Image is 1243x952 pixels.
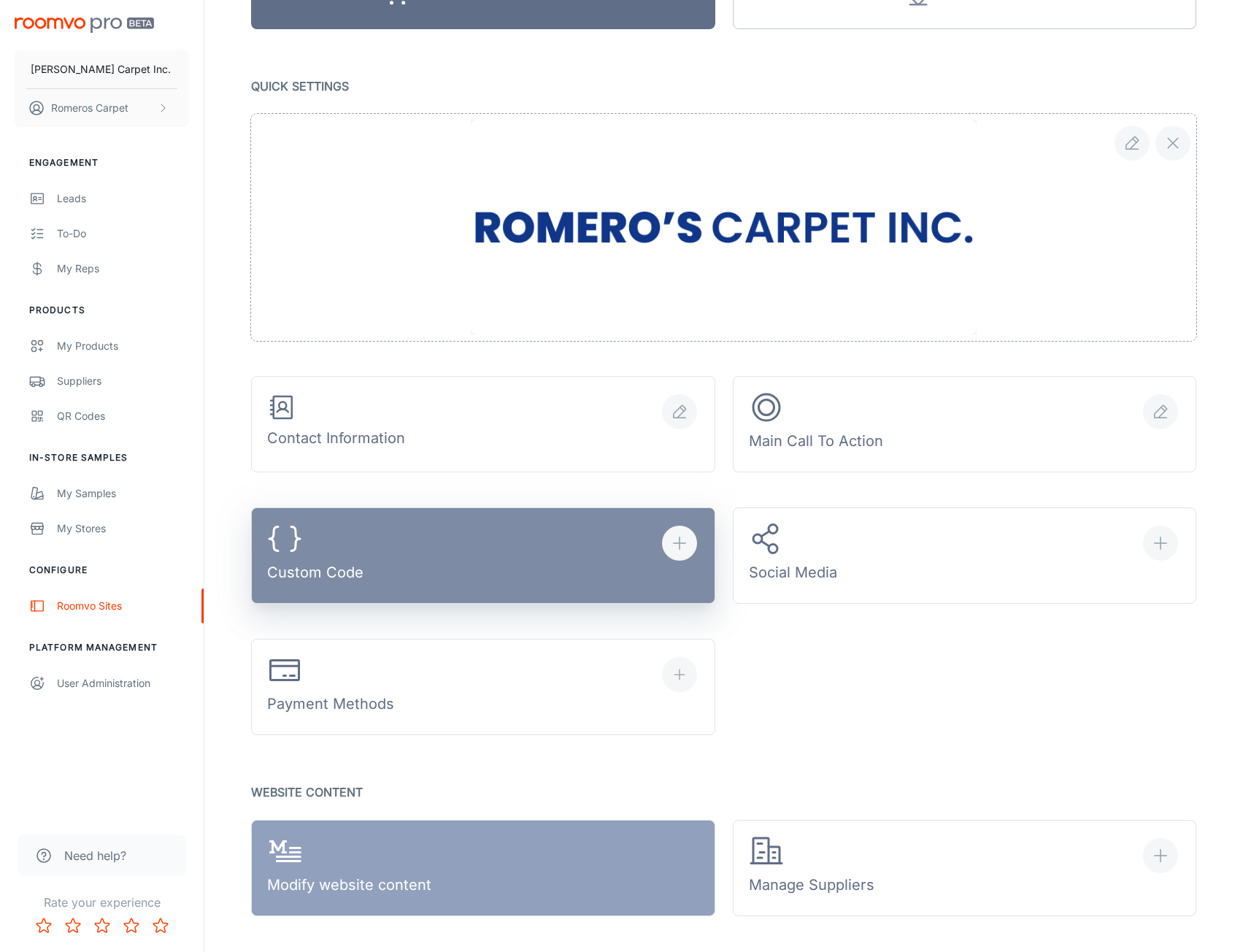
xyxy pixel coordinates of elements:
[15,50,189,88] button: [PERSON_NAME] Carpet Inc.
[749,834,874,902] div: Manage Suppliers
[267,393,405,455] div: Contact Information
[267,834,431,902] div: Modify website content
[251,639,715,735] button: Payment Methods
[251,820,715,916] a: Modify website content
[57,338,189,354] div: My Products
[57,373,189,389] div: Suppliers
[267,521,363,589] div: Custom Code
[733,507,1197,604] button: Social Media
[58,911,88,940] button: Rate 2 star
[29,911,58,940] button: Rate 1 star
[251,376,715,472] button: Contact Information
[251,507,715,604] button: Custom Code
[12,894,192,911] p: Rate your experience
[51,100,128,116] p: Romeros Carpet
[267,653,394,721] div: Payment Methods
[733,376,1197,472] button: Main Call To Action
[57,226,189,242] div: To-do
[251,782,1196,802] p: Website Content
[471,120,977,335] img: file preview
[733,820,1197,916] button: Manage Suppliers
[749,390,883,458] div: Main Call To Action
[57,408,189,424] div: QR Codes
[57,675,189,691] div: User Administration
[64,847,126,864] span: Need help?
[57,598,189,614] div: Roomvo Sites
[15,89,189,127] button: Romeros Carpet
[57,521,189,537] div: My Stores
[749,521,837,589] div: Social Media
[88,911,117,940] button: Rate 3 star
[31,61,171,77] p: [PERSON_NAME] Carpet Inc.
[15,18,154,33] img: Roomvo PRO Beta
[146,911,175,940] button: Rate 5 star
[57,485,189,502] div: My Samples
[57,191,189,207] div: Leads
[57,261,189,277] div: My Reps
[251,76,1196,96] p: Quick Settings
[117,911,146,940] button: Rate 4 star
